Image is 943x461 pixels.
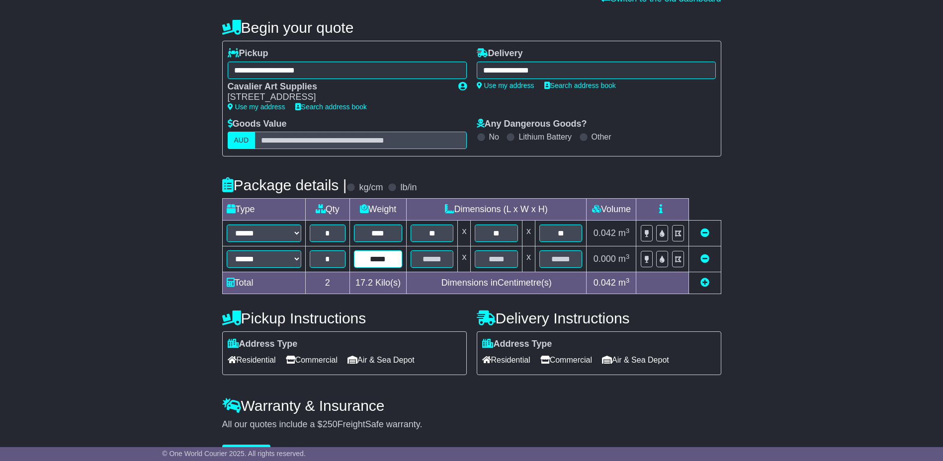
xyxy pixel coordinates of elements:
td: Kilo(s) [349,272,406,294]
td: Dimensions (L x W x H) [406,199,587,221]
h4: Pickup Instructions [222,310,467,326]
div: All our quotes include a $ FreightSafe warranty. [222,419,721,430]
span: © One World Courier 2025. All rights reserved. [162,450,306,458]
a: Use my address [477,81,534,89]
td: Dimensions in Centimetre(s) [406,272,587,294]
label: kg/cm [359,182,383,193]
h4: Begin your quote [222,19,721,36]
label: Delivery [477,48,523,59]
span: Air & Sea Depot [347,352,415,368]
sup: 3 [626,253,630,260]
a: Add new item [700,278,709,288]
td: x [458,221,471,246]
td: 2 [305,272,349,294]
td: x [522,221,535,246]
span: 17.2 [355,278,373,288]
a: Remove this item [700,254,709,264]
td: Qty [305,199,349,221]
label: Any Dangerous Goods? [477,119,587,130]
td: Type [222,199,305,221]
a: Remove this item [700,228,709,238]
span: 0.000 [594,254,616,264]
label: Other [592,132,611,142]
sup: 3 [626,277,630,284]
td: Weight [349,199,406,221]
a: Search address book [295,103,367,111]
span: 0.042 [594,278,616,288]
label: No [489,132,499,142]
label: Goods Value [228,119,287,130]
span: Residential [482,352,530,368]
span: Commercial [540,352,592,368]
h4: Delivery Instructions [477,310,721,326]
span: m [618,228,630,238]
span: m [618,278,630,288]
span: Commercial [286,352,338,368]
h4: Package details | [222,177,347,193]
sup: 3 [626,227,630,234]
label: Pickup [228,48,268,59]
td: Total [222,272,305,294]
td: Volume [587,199,636,221]
span: 250 [323,419,338,429]
span: 0.042 [594,228,616,238]
label: Address Type [482,339,552,350]
label: Address Type [228,339,298,350]
a: Use my address [228,103,285,111]
label: AUD [228,132,256,149]
label: lb/in [400,182,417,193]
span: Residential [228,352,276,368]
label: Lithium Battery [518,132,572,142]
div: [STREET_ADDRESS] [228,92,448,103]
td: x [522,246,535,272]
a: Search address book [544,81,616,89]
span: m [618,254,630,264]
td: x [458,246,471,272]
div: Cavalier Art Supplies [228,81,448,92]
h4: Warranty & Insurance [222,397,721,414]
span: Air & Sea Depot [602,352,669,368]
